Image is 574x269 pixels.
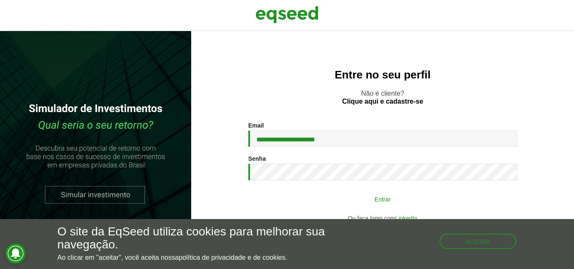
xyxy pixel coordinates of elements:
img: EqSeed Logo [255,4,319,25]
p: Não é cliente? [208,89,557,105]
a: LinkedIn [395,215,418,221]
label: Senha [248,156,266,162]
a: política de privacidade e de cookies [179,254,285,261]
h2: Entre no seu perfil [208,69,557,81]
button: Aceitar [440,234,517,249]
label: Email [248,123,264,128]
h5: O site da EqSeed utiliza cookies para melhorar sua navegação. [58,225,333,251]
p: Ao clicar em "aceitar", você aceita nossa . [58,253,333,261]
button: Entrar [274,191,492,207]
a: Clique aqui e cadastre-se [342,98,423,105]
div: Ou faça login com [248,215,517,221]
